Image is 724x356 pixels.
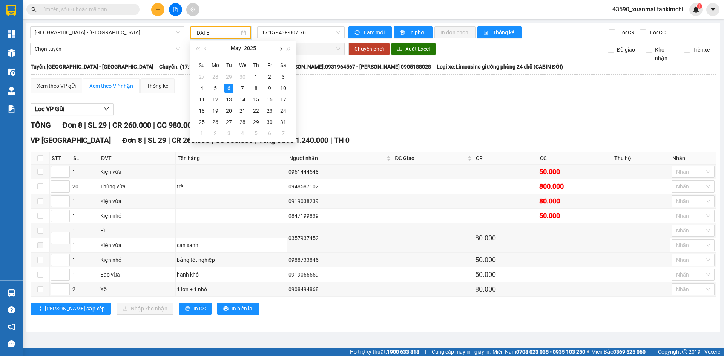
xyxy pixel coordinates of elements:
div: 24 [279,106,288,115]
span: ⚪️ [587,350,589,353]
span: up [63,285,68,289]
span: TH 0 [334,136,350,145]
span: Increase Value [61,269,69,275]
span: | [651,348,652,356]
span: search [31,7,37,12]
div: 0357937452 [288,234,391,242]
span: In biên lai [232,304,253,313]
span: down [63,275,68,280]
sup: 1 [697,3,702,9]
span: Decrease Value [61,216,69,222]
td: 2025-05-03 [276,71,290,83]
div: Xem theo VP nhận [89,82,133,90]
div: Xem theo VP gửi [37,82,76,90]
td: 2025-05-12 [209,94,222,105]
span: printer [185,306,190,312]
div: Kiện nhỏ [100,212,174,220]
span: file-add [173,7,178,12]
strong: 0708 023 035 - 0935 103 250 [516,349,585,355]
span: Đã giao [614,46,638,54]
span: Lọc CC [647,28,667,37]
span: question-circle [8,306,15,313]
div: 27 [197,72,206,81]
td: 2025-05-20 [222,105,236,116]
div: 23 [265,106,274,115]
div: can xanh [177,241,286,249]
button: In đơn chọn [434,26,476,38]
span: Đơn 8 [122,136,142,145]
span: message [8,340,15,347]
span: down [103,106,109,112]
div: 50.000 [475,255,537,265]
div: 12 [211,95,220,104]
div: 50.000 [475,269,537,280]
div: 1 [72,270,98,279]
td: 2025-06-03 [222,128,236,139]
div: 7 [279,129,288,138]
button: file-add [169,3,182,16]
span: Lọc VP Gửi [35,104,64,114]
span: 17:15 - 43F-007.76 [262,27,340,38]
td: 2025-06-04 [236,128,249,139]
div: 16 [265,95,274,104]
span: down [63,187,68,192]
div: 0988733846 [288,256,391,264]
div: 26 [211,118,220,127]
div: Kiện vừa [100,168,174,176]
span: Decrease Value [61,289,69,295]
img: warehouse-icon [8,49,15,57]
div: 11 [197,95,206,104]
button: printerIn biên lai [217,303,259,315]
span: Increase Value [61,210,69,216]
span: up [63,197,68,201]
span: Increase Value [61,254,69,260]
div: 2 [72,285,98,293]
th: SL [71,152,99,165]
th: CC [538,152,613,165]
img: warehouse-icon [8,87,15,95]
span: Loại xe: Limousine giường phòng 24 chỗ (CABIN ĐÔI) [437,63,563,71]
div: 25 [197,118,206,127]
td: 2025-05-07 [236,83,249,94]
div: 19 [211,106,220,115]
div: 6 [265,129,274,138]
div: 50.000 [539,211,611,221]
button: printerIn DS [179,303,212,315]
div: 80.000 [475,233,537,243]
span: 43590_xuanmai.tankimchi [606,5,689,14]
img: warehouse-icon [8,68,15,76]
span: down [63,290,68,295]
span: Decrease Value [61,201,69,207]
td: 2025-05-26 [209,116,222,128]
span: Hỗ trợ kỹ thuật: [350,348,419,356]
div: 0919038239 [288,197,391,205]
span: Người nhận [289,154,385,162]
td: 2025-04-30 [236,71,249,83]
div: 2 [211,129,220,138]
div: 17 [279,95,288,104]
div: 0908494868 [288,285,391,293]
div: 0961444548 [288,168,391,176]
td: 2025-06-02 [209,128,222,139]
strong: 1900 633 818 [387,349,419,355]
span: CC 980.000 [157,121,196,130]
td: 2025-05-30 [263,116,276,128]
div: hành khô [177,270,286,279]
span: CR 260.000 [112,121,151,130]
button: Lọc VP Gửi [31,103,114,115]
span: Decrease Value [61,186,69,192]
span: plus [155,7,161,12]
td: 2025-05-29 [249,116,263,128]
div: 30 [238,72,247,81]
img: icon-new-feature [693,6,699,13]
td: 2025-05-02 [263,71,276,83]
div: 1 [72,212,98,220]
span: In phơi [409,28,426,37]
div: 28 [211,72,220,81]
th: Fr [263,59,276,71]
span: Decrease Value [61,238,69,244]
button: Chuyển phơi [348,43,390,55]
span: up [63,233,68,238]
div: bằng tốt nghiệp [177,256,286,264]
td: 2025-06-07 [276,128,290,139]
